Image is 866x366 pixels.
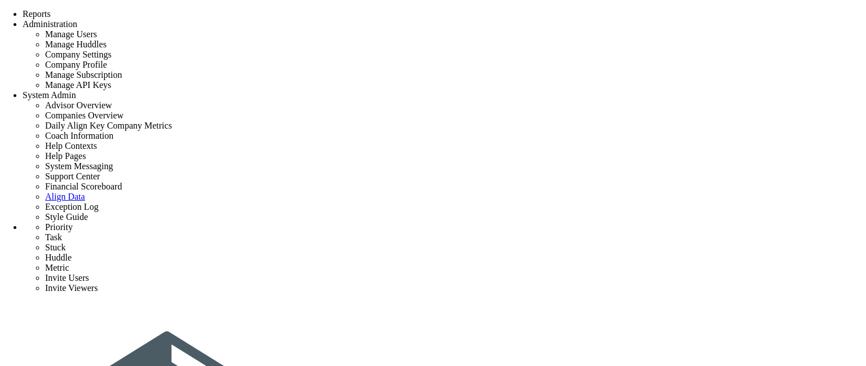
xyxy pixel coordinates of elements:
[45,50,112,59] span: Company Settings
[45,111,123,120] span: Companies Overview
[45,100,112,110] span: Advisor Overview
[45,273,89,283] span: Invite Users
[45,39,107,49] span: Manage Huddles
[45,212,88,222] span: Style Guide
[45,192,85,201] a: Align Data
[45,151,86,161] span: Help Pages
[23,90,76,100] span: System Admin
[45,242,65,252] span: Stuck
[23,9,51,19] span: Reports
[23,19,77,29] span: Administration
[45,171,100,181] span: Support Center
[45,141,97,151] span: Help Contexts
[45,283,98,293] span: Invite Viewers
[45,29,97,39] span: Manage Users
[45,182,122,191] span: Financial Scoreboard
[45,263,69,272] span: Metric
[45,202,99,211] span: Exception Log
[45,232,62,242] span: Task
[45,131,113,140] span: Coach Information
[45,161,113,171] span: System Messaging
[45,70,122,80] span: Manage Subscription
[45,60,107,69] span: Company Profile
[45,222,73,232] span: Priority
[45,121,172,130] span: Daily Align Key Company Metrics
[45,253,72,262] span: Huddle
[45,80,111,90] span: Manage API Keys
